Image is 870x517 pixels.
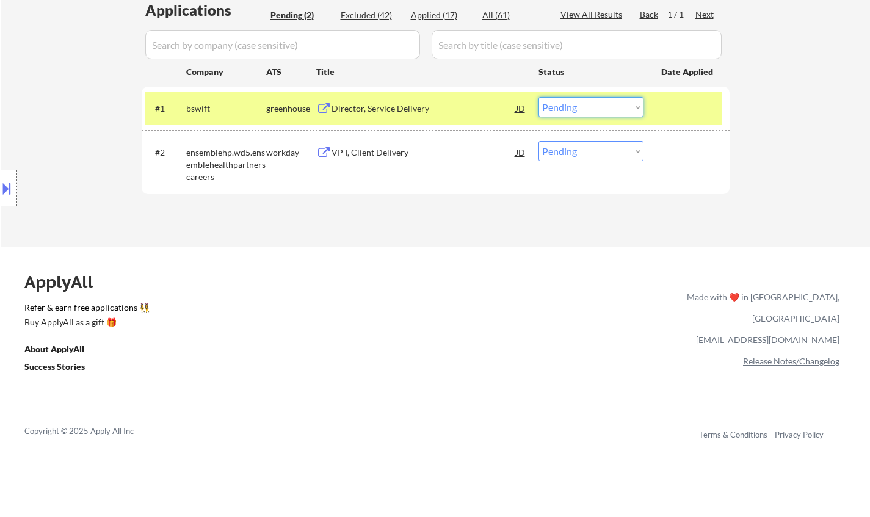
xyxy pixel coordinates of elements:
[341,9,402,21] div: Excluded (42)
[743,356,839,366] a: Release Notes/Changelog
[560,9,626,21] div: View All Results
[24,361,101,376] a: Success Stories
[145,30,420,59] input: Search by company (case sensitive)
[24,343,101,358] a: About ApplyAll
[538,60,643,82] div: Status
[24,318,147,327] div: Buy ApplyAll as a gift 🎁
[432,30,722,59] input: Search by title (case sensitive)
[186,146,266,183] div: ensemblehp.wd5.ensemblehealthpartnerscareers
[695,9,715,21] div: Next
[186,103,266,115] div: bswift
[661,66,715,78] div: Date Applied
[266,103,316,115] div: greenhouse
[332,103,516,115] div: Director, Service Delivery
[515,97,527,119] div: JD
[667,9,695,21] div: 1 / 1
[24,361,85,372] u: Success Stories
[640,9,659,21] div: Back
[266,66,316,78] div: ATS
[699,430,767,439] a: Terms & Conditions
[266,146,316,159] div: workday
[270,9,332,21] div: Pending (2)
[696,334,839,345] a: [EMAIL_ADDRESS][DOMAIN_NAME]
[145,3,266,18] div: Applications
[24,344,84,354] u: About ApplyAll
[411,9,472,21] div: Applied (17)
[186,66,266,78] div: Company
[775,430,824,439] a: Privacy Policy
[482,9,543,21] div: All (61)
[682,286,839,329] div: Made with ❤️ in [GEOGRAPHIC_DATA], [GEOGRAPHIC_DATA]
[515,141,527,163] div: JD
[24,316,147,331] a: Buy ApplyAll as a gift 🎁
[24,303,432,316] a: Refer & earn free applications 👯‍♀️
[316,66,527,78] div: Title
[24,425,165,438] div: Copyright © 2025 Apply All Inc
[332,146,516,159] div: VP I, Client Delivery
